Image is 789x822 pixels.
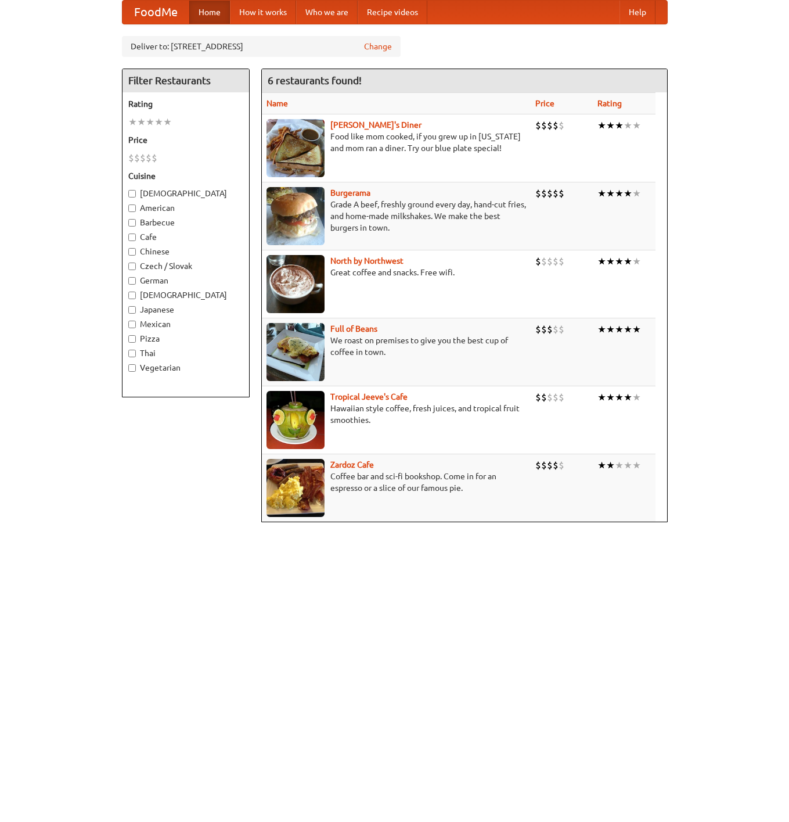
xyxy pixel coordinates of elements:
[553,323,559,336] li: $
[128,98,243,110] h5: Rating
[597,187,606,200] li: ★
[128,204,136,212] input: American
[266,131,526,154] p: Food like mom cooked, if you grew up in [US_STATE] and mom ran a diner. Try our blue plate special!
[535,323,541,336] li: $
[624,255,632,268] li: ★
[266,267,526,278] p: Great coffee and snacks. Free wifi.
[266,459,325,517] img: zardoz.jpg
[553,459,559,472] li: $
[624,119,632,132] li: ★
[128,134,243,146] h5: Price
[266,391,325,449] img: jeeves.jpg
[535,255,541,268] li: $
[134,152,140,164] li: $
[364,41,392,52] a: Change
[559,119,564,132] li: $
[128,306,136,314] input: Japanese
[268,75,362,86] ng-pluralize: 6 restaurants found!
[553,255,559,268] li: $
[535,187,541,200] li: $
[597,255,606,268] li: ★
[128,333,243,344] label: Pizza
[553,187,559,200] li: $
[606,459,615,472] li: ★
[330,188,370,198] a: Burgerama
[266,471,526,494] p: Coffee bar and sci-fi bookshop. Come in for an espresso or a slice of our famous pie.
[296,1,358,24] a: Who we are
[541,459,547,472] li: $
[547,187,553,200] li: $
[632,255,641,268] li: ★
[266,187,325,245] img: burgerama.jpg
[128,170,243,182] h5: Cuisine
[266,99,288,108] a: Name
[615,391,624,404] li: ★
[128,246,243,257] label: Chinese
[128,202,243,214] label: American
[547,255,553,268] li: $
[330,324,377,333] b: Full of Beans
[559,323,564,336] li: $
[128,277,136,285] input: German
[128,116,137,128] li: ★
[330,392,408,401] a: Tropical Jeeve's Cafe
[535,459,541,472] li: $
[128,234,136,241] input: Cafe
[128,248,136,256] input: Chinese
[123,1,189,24] a: FoodMe
[624,187,632,200] li: ★
[606,391,615,404] li: ★
[163,116,172,128] li: ★
[541,323,547,336] li: $
[128,260,243,272] label: Czech / Slovak
[330,120,421,130] a: [PERSON_NAME]'s Diner
[541,255,547,268] li: $
[632,459,641,472] li: ★
[266,403,526,426] p: Hawaiian style coffee, fresh juices, and tropical fruit smoothies.
[597,459,606,472] li: ★
[632,119,641,132] li: ★
[128,350,136,357] input: Thai
[632,391,641,404] li: ★
[128,263,136,270] input: Czech / Slovak
[606,255,615,268] li: ★
[140,152,146,164] li: $
[547,459,553,472] li: $
[128,231,243,243] label: Cafe
[597,391,606,404] li: ★
[128,217,243,228] label: Barbecue
[632,323,641,336] li: ★
[123,69,249,92] h4: Filter Restaurants
[154,116,163,128] li: ★
[632,187,641,200] li: ★
[137,116,146,128] li: ★
[597,323,606,336] li: ★
[624,459,632,472] li: ★
[553,119,559,132] li: $
[541,187,547,200] li: $
[606,323,615,336] li: ★
[597,99,622,108] a: Rating
[266,199,526,234] p: Grade A beef, freshly ground every day, hand-cut fries, and home-made milkshakes. We make the bes...
[615,323,624,336] li: ★
[330,460,374,469] a: Zardoz Cafe
[624,323,632,336] li: ★
[266,255,325,313] img: north.jpg
[330,256,403,265] a: North by Northwest
[128,292,136,299] input: [DEMOGRAPHIC_DATA]
[559,459,564,472] li: $
[128,347,243,359] label: Thai
[559,187,564,200] li: $
[128,318,243,330] label: Mexican
[547,391,553,404] li: $
[128,304,243,315] label: Japanese
[615,255,624,268] li: ★
[541,391,547,404] li: $
[128,289,243,301] label: [DEMOGRAPHIC_DATA]
[122,36,401,57] div: Deliver to: [STREET_ADDRESS]
[128,152,134,164] li: $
